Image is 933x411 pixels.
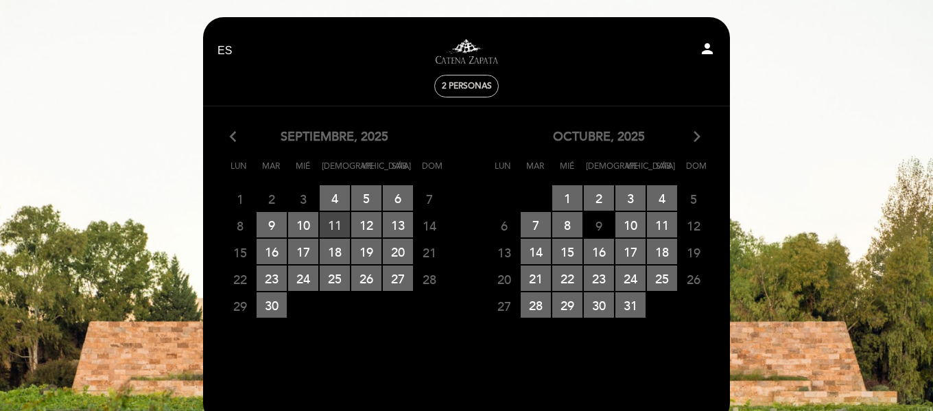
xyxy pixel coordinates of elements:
[584,292,614,318] span: 30
[225,266,255,292] span: 22
[288,186,318,211] span: 3
[320,266,350,291] span: 25
[615,239,646,264] span: 17
[383,212,413,237] span: 13
[414,266,445,292] span: 28
[288,212,318,237] span: 10
[489,266,519,292] span: 20
[647,266,677,291] span: 25
[351,185,381,211] span: 5
[383,239,413,264] span: 20
[383,266,413,291] span: 27
[553,128,645,146] span: octubre, 2025
[678,266,709,292] span: 26
[322,159,349,185] span: [DEMOGRAPHIC_DATA]
[320,185,350,211] span: 4
[618,159,646,185] span: Vie
[281,128,388,146] span: septiembre, 2025
[351,239,381,264] span: 19
[647,185,677,211] span: 4
[584,185,614,211] span: 2
[521,159,549,185] span: Mar
[257,186,287,211] span: 2
[678,239,709,265] span: 19
[683,159,710,185] span: Dom
[320,212,350,237] span: 11
[351,212,381,237] span: 12
[586,159,613,185] span: [DEMOGRAPHIC_DATA]
[257,292,287,318] span: 30
[489,293,519,318] span: 27
[678,186,709,211] span: 5
[552,239,582,264] span: 15
[552,266,582,291] span: 22
[615,292,646,318] span: 31
[678,213,709,238] span: 12
[699,40,716,62] button: person
[351,266,381,291] span: 26
[615,266,646,291] span: 24
[584,266,614,291] span: 23
[225,239,255,265] span: 15
[489,213,519,238] span: 6
[615,185,646,211] span: 3
[225,213,255,238] span: 8
[414,186,445,211] span: 7
[414,213,445,238] span: 14
[521,266,551,291] span: 21
[225,159,252,185] span: Lun
[230,128,242,146] i: arrow_back_ios
[288,266,318,291] span: 24
[552,292,582,318] span: 29
[521,239,551,264] span: 14
[290,159,317,185] span: Mié
[521,212,551,237] span: 7
[288,239,318,264] span: 17
[418,159,446,185] span: Dom
[383,185,413,211] span: 6
[489,159,517,185] span: Lun
[699,40,716,57] i: person
[442,81,492,91] span: 2 personas
[554,159,581,185] span: Mié
[381,32,552,70] a: Visitas y degustaciones en La Pirámide
[584,213,614,238] span: 9
[414,239,445,265] span: 21
[489,239,519,265] span: 13
[225,293,255,318] span: 29
[386,159,414,185] span: Sáb
[647,239,677,264] span: 18
[257,239,287,264] span: 16
[354,159,381,185] span: Vie
[650,159,678,185] span: Sáb
[257,212,287,237] span: 9
[257,159,285,185] span: Mar
[691,128,703,146] i: arrow_forward_ios
[552,212,582,237] span: 8
[615,212,646,237] span: 10
[521,292,551,318] span: 28
[552,185,582,211] span: 1
[225,186,255,211] span: 1
[584,239,614,264] span: 16
[257,266,287,291] span: 23
[320,239,350,264] span: 18
[647,212,677,237] span: 11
